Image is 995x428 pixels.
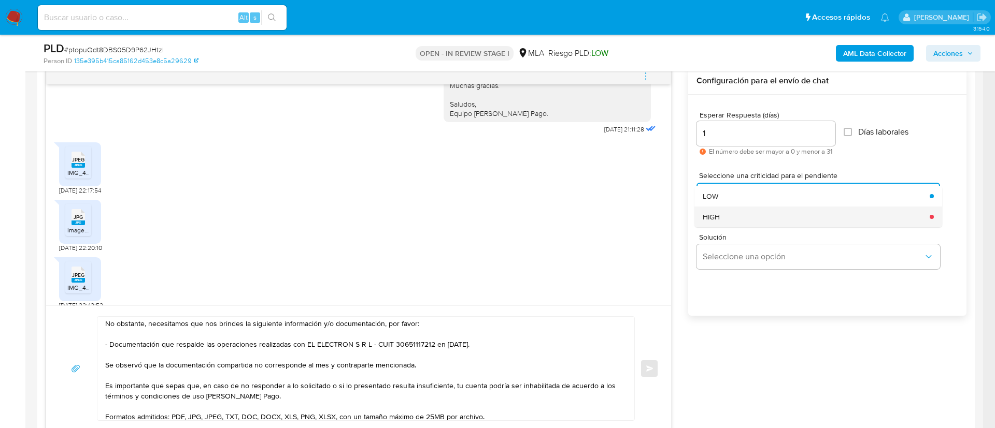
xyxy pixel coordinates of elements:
[59,186,101,195] span: [DATE] 22:17:54
[72,272,84,278] span: JPEG
[976,12,987,23] a: Salir
[836,45,914,62] button: AML Data Collector
[858,127,908,137] span: Días laborales
[694,186,942,227] ul: Seleccione una criticidad para el pendiente
[696,183,940,208] button: Seleccione una opción
[696,127,835,140] input: days_to_wait
[880,13,889,22] a: Notificaciones
[699,233,943,241] span: Solución
[44,56,72,66] b: Person ID
[59,301,103,309] span: [DATE] 22:42:52
[629,64,663,88] button: menu-action
[261,10,282,25] button: search-icon
[38,11,287,24] input: Buscar usuario o caso...
[74,214,83,220] span: JPG
[709,148,832,155] span: El número debe ser mayor a 0 y menor a 31
[604,125,644,134] span: [DATE] 21:11:28
[914,12,973,22] p: nicolas.duclosson@mercadolibre.com
[74,56,198,66] a: 135e395b415ca85162d453e8c5a29629
[703,212,720,222] span: HIGH
[973,24,990,33] span: 3.154.0
[253,12,257,22] span: s
[926,45,980,62] button: Acciones
[518,48,544,59] div: MLA
[416,46,514,61] p: OPEN - IN REVIEW STAGE I
[844,128,852,136] input: Días laborales
[703,191,718,201] span: LOW
[703,252,923,262] span: Seleccione una opción
[548,48,608,59] span: Riesgo PLD:
[67,226,95,234] span: image.jpg
[67,168,111,177] span: IMG_4083.jpeg
[59,244,102,252] span: [DATE] 22:20:10
[44,40,64,56] b: PLD
[105,317,621,420] textarea: [PERSON_NAME], Muchas gracias por tu respuesta. No obstante, necesitamos que nos brindes la sigui...
[812,12,870,23] span: Accesos rápidos
[700,111,838,119] span: Esperar Respuesta (días)
[933,45,963,62] span: Acciones
[239,12,248,22] span: Alt
[64,45,164,55] span: # ptopuQdt8DBS05D9P62JHtzI
[72,156,84,163] span: JPEG
[843,45,906,62] b: AML Data Collector
[699,172,943,179] span: Seleccione una criticidad para el pendiente
[696,244,940,269] button: Seleccione una opción
[591,47,608,59] span: LOW
[696,76,958,86] h3: Configuración para el envío de chat
[67,283,111,292] span: IMG_4086.jpeg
